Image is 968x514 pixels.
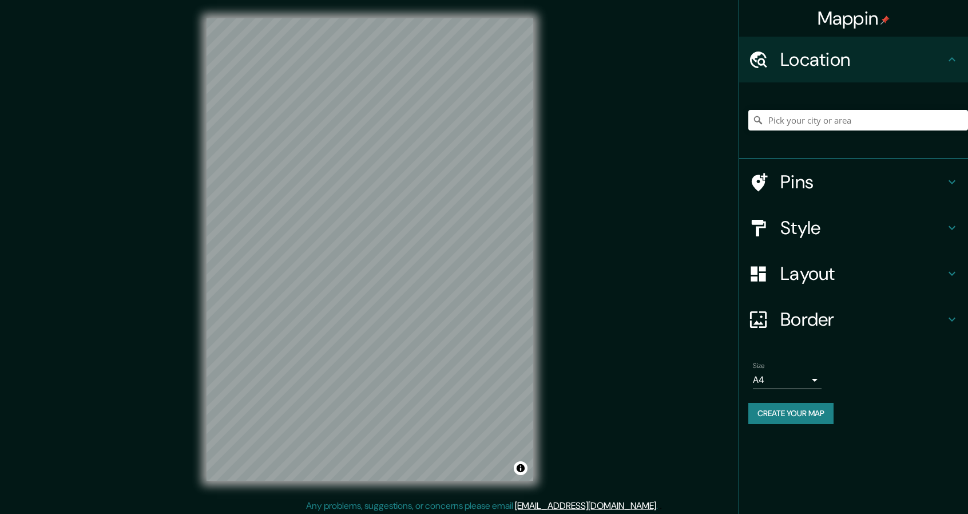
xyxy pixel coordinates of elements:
[748,403,834,424] button: Create your map
[515,500,656,512] a: [EMAIL_ADDRESS][DOMAIN_NAME]
[780,48,945,71] h4: Location
[780,308,945,331] h4: Border
[306,499,658,513] p: Any problems, suggestions, or concerns please email .
[660,499,662,513] div: .
[780,216,945,239] h4: Style
[780,262,945,285] h4: Layout
[739,37,968,82] div: Location
[818,7,890,30] h4: Mappin
[207,18,533,481] canvas: Map
[514,461,527,475] button: Toggle attribution
[739,205,968,251] div: Style
[880,15,890,25] img: pin-icon.png
[658,499,660,513] div: .
[753,371,822,389] div: A4
[780,171,945,193] h4: Pins
[739,159,968,205] div: Pins
[739,296,968,342] div: Border
[739,251,968,296] div: Layout
[748,110,968,131] input: Pick your city or area
[753,361,765,371] label: Size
